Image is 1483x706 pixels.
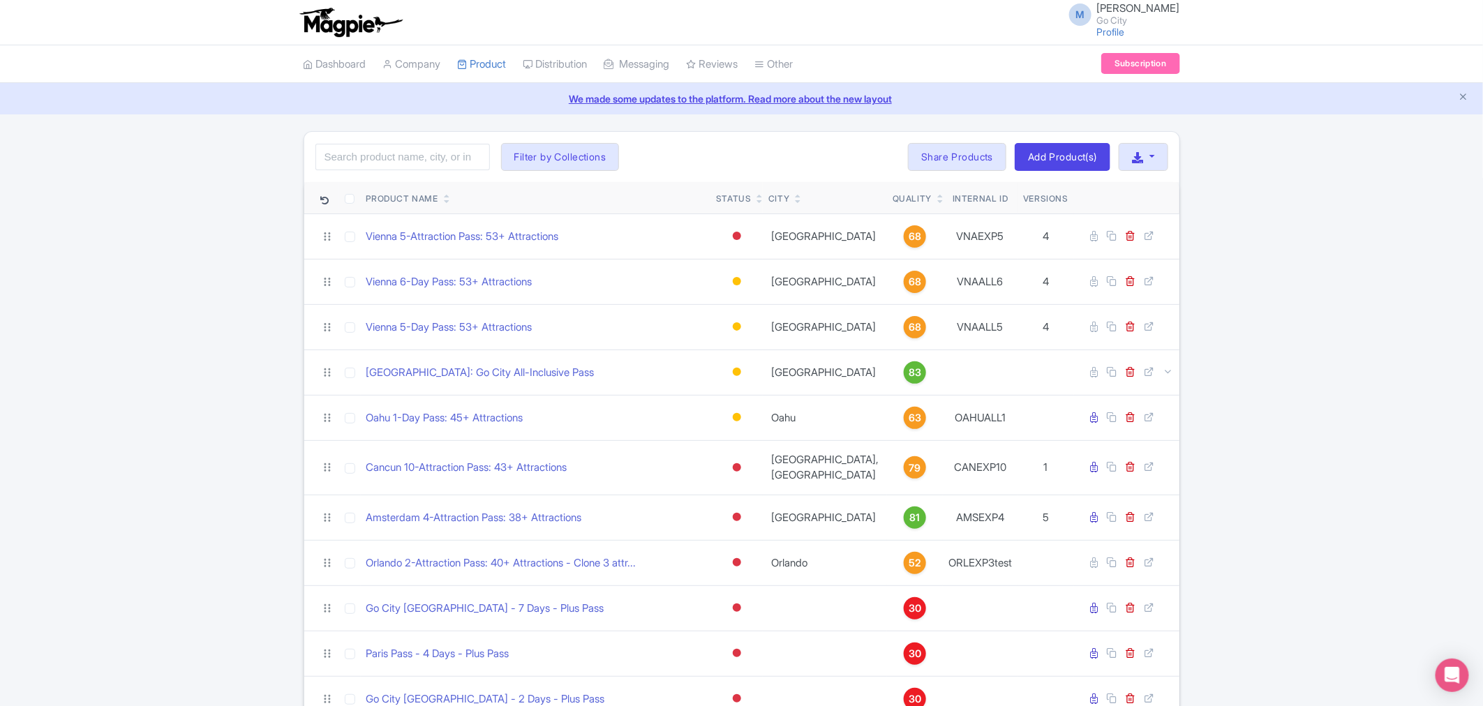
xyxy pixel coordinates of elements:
[893,456,937,479] a: 79
[893,643,937,665] a: 30
[893,193,932,205] div: Quality
[730,553,744,573] div: Inactive
[315,144,490,170] input: Search product name, city, or interal id
[909,365,921,380] span: 83
[366,365,595,381] a: [GEOGRAPHIC_DATA]: Go City All-Inclusive Pass
[687,45,738,84] a: Reviews
[943,395,1018,440] td: OAHUALL1
[909,555,921,571] span: 52
[1097,1,1180,15] span: [PERSON_NAME]
[730,507,744,527] div: Inactive
[763,304,887,350] td: [GEOGRAPHIC_DATA]
[304,45,366,84] a: Dashboard
[730,458,744,478] div: Inactive
[1044,460,1048,474] span: 1
[458,45,507,84] a: Product
[366,601,604,617] a: Go City [GEOGRAPHIC_DATA] - 7 Days - Plus Pass
[768,193,789,205] div: City
[909,601,921,616] span: 30
[893,597,937,619] a: 30
[366,646,509,662] a: Paris Pass - 4 Days - Plus Pass
[943,495,1018,540] td: AMSEXP4
[943,259,1018,304] td: VNAALL6
[909,646,921,661] span: 30
[366,510,582,526] a: Amsterdam 4-Attraction Pass: 38+ Attractions
[604,45,670,84] a: Messaging
[8,91,1475,106] a: We made some updates to the platform. Read more about the new layout
[893,316,937,338] a: 68
[730,226,744,246] div: Inactive
[763,395,887,440] td: Oahu
[730,317,744,337] div: Building
[716,193,752,205] div: Status
[1459,90,1469,106] button: Close announcement
[909,274,921,290] span: 68
[1043,275,1049,288] span: 4
[1097,16,1180,25] small: Go City
[763,259,887,304] td: [GEOGRAPHIC_DATA]
[763,213,887,259] td: [GEOGRAPHIC_DATA]
[943,304,1018,350] td: VNAALL5
[1043,511,1049,524] span: 5
[1043,320,1049,333] span: 4
[763,440,887,495] td: [GEOGRAPHIC_DATA], [GEOGRAPHIC_DATA]
[501,143,620,171] button: Filter by Collections
[1018,182,1074,214] th: Versions
[366,410,523,426] a: Oahu 1-Day Pass: 45+ Attractions
[909,460,921,476] span: 79
[730,271,744,292] div: Building
[943,540,1018,585] td: ORLEXP3test
[909,229,921,244] span: 68
[893,407,937,429] a: 63
[730,598,744,618] div: Inactive
[366,193,438,205] div: Product Name
[893,271,937,293] a: 68
[909,410,921,426] span: 63
[763,495,887,540] td: [GEOGRAPHIC_DATA]
[730,362,744,382] div: Building
[366,274,532,290] a: Vienna 6-Day Pass: 53+ Attractions
[755,45,793,84] a: Other
[1061,3,1180,25] a: M [PERSON_NAME] Go City
[383,45,441,84] a: Company
[909,320,921,335] span: 68
[523,45,588,84] a: Distribution
[943,182,1018,214] th: Internal ID
[297,7,405,38] img: logo-ab69f6fb50320c5b225c76a69d11143b.png
[943,213,1018,259] td: VNAEXP5
[763,540,887,585] td: Orlando
[893,361,937,384] a: 83
[908,143,1006,171] a: Share Products
[893,225,937,248] a: 68
[730,407,744,428] div: Building
[366,229,559,245] a: Vienna 5-Attraction Pass: 53+ Attractions
[1069,3,1091,26] span: M
[366,460,567,476] a: Cancun 10-Attraction Pass: 43+ Attractions
[1043,230,1049,243] span: 4
[943,440,1018,495] td: CANEXP10
[1101,53,1179,74] a: Subscription
[763,350,887,395] td: [GEOGRAPHIC_DATA]
[366,555,636,571] a: Orlando 2-Attraction Pass: 40+ Attractions - Clone 3 attr...
[366,320,532,336] a: Vienna 5-Day Pass: 53+ Attractions
[730,643,744,663] div: Inactive
[1436,659,1469,692] div: Open Intercom Messenger
[1015,143,1110,171] a: Add Product(s)
[910,510,921,525] span: 81
[893,506,937,529] a: 81
[893,552,937,574] a: 52
[1097,26,1125,38] a: Profile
